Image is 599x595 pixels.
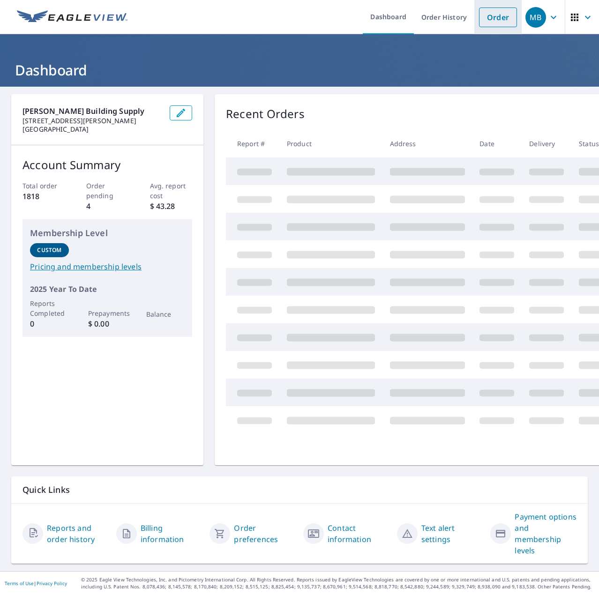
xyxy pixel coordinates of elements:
p: 4 [86,201,129,212]
th: Report # [226,130,279,157]
a: Contact information [328,522,389,545]
p: 1818 [22,191,65,202]
p: $ 43.28 [150,201,193,212]
a: Billing information [141,522,202,545]
th: Address [382,130,472,157]
a: Order preferences [234,522,296,545]
p: Total order [22,181,65,191]
a: Pricing and membership levels [30,261,185,272]
a: Privacy Policy [37,580,67,587]
p: Membership Level [30,227,185,239]
p: Avg. report cost [150,181,193,201]
th: Delivery [522,130,571,157]
p: Prepayments [88,308,127,318]
img: EV Logo [17,10,127,24]
p: [PERSON_NAME] Building Supply [22,105,162,117]
p: Account Summary [22,156,192,173]
p: Order pending [86,181,129,201]
p: 0 [30,318,69,329]
p: Balance [146,309,185,319]
p: Recent Orders [226,105,305,122]
a: Payment options and membership levels [515,511,577,556]
th: Product [279,130,382,157]
p: [GEOGRAPHIC_DATA] [22,125,162,134]
a: Reports and order history [47,522,109,545]
a: Order [479,7,517,27]
p: 2025 Year To Date [30,283,185,295]
p: $ 0.00 [88,318,127,329]
p: Reports Completed [30,298,69,318]
h1: Dashboard [11,60,588,80]
a: Text alert settings [421,522,483,545]
p: © 2025 Eagle View Technologies, Inc. and Pictometry International Corp. All Rights Reserved. Repo... [81,576,594,590]
a: Terms of Use [5,580,34,587]
p: [STREET_ADDRESS][PERSON_NAME] [22,117,162,125]
p: | [5,580,67,586]
div: MB [525,7,546,28]
p: Quick Links [22,484,577,496]
th: Date [472,130,522,157]
p: Custom [37,246,61,254]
